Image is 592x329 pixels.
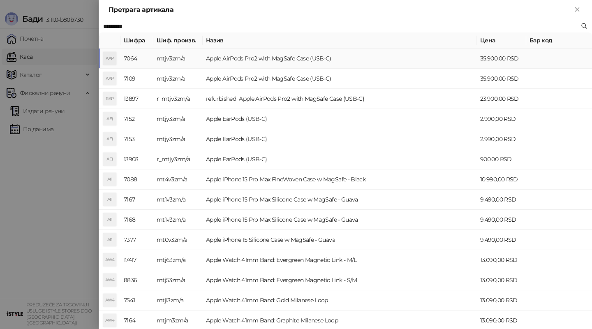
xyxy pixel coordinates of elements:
[120,109,153,129] td: 7152
[153,290,203,310] td: mtjl3zm/a
[120,230,153,250] td: 7377
[153,109,203,129] td: mtjy3zm/a
[477,169,526,190] td: 10.990,00 RSD
[120,69,153,89] td: 7109
[120,210,153,230] td: 7168
[120,89,153,109] td: 13897
[477,210,526,230] td: 9.490,00 RSD
[203,290,477,310] td: Apple Watch 41mm Band: Gold Milanese Loop
[203,250,477,270] td: Apple Watch 41mm Band: Evergreen Magnetic Link - M/L
[109,5,572,15] div: Претрага артикала
[103,273,116,287] div: AW4
[103,233,116,246] div: AI1
[203,109,477,129] td: Apple EarPods (USB-C)
[103,294,116,307] div: AW4
[120,149,153,169] td: 13903
[203,32,477,49] th: Назив
[103,92,116,105] div: RAP
[203,149,477,169] td: Apple EarPods (USB-C)
[120,290,153,310] td: 7541
[153,129,203,149] td: mtjy3zm/a
[477,290,526,310] td: 13.090,00 RSD
[203,190,477,210] td: Apple iPhone 15 Pro Max Silicone Case w MagSafe - Guava
[153,89,203,109] td: r_mtjv3zm/a
[526,32,592,49] th: Бар код
[153,190,203,210] td: mt1v3zm/a
[103,173,116,186] div: AI1
[153,69,203,89] td: mtjv3zm/a
[203,230,477,250] td: Apple iPhone 15 Silicone Case w MagSafe - Guava
[477,69,526,89] td: 35.900,00 RSD
[120,169,153,190] td: 7088
[477,230,526,250] td: 9.490,00 RSD
[477,270,526,290] td: 13.090,00 RSD
[120,190,153,210] td: 7167
[203,169,477,190] td: Apple iPhone 15 Pro Max FineWoven Case w MagSafe - Black
[203,270,477,290] td: Apple Watch 41mm Band: Evergreen Magnetic Link - S/M
[153,149,203,169] td: r_mtjy3zm/a
[103,253,116,266] div: AW4
[120,270,153,290] td: 8836
[103,153,116,166] div: AE(
[153,210,203,230] td: mt1v3zm/a
[120,32,153,49] th: Шифра
[203,69,477,89] td: Apple AirPods Pro2 with MagSafe Case (USB-C)
[120,49,153,69] td: 7064
[477,49,526,69] td: 35.900,00 RSD
[477,89,526,109] td: 23.900,00 RSD
[153,32,203,49] th: Шиф. произв.
[153,270,203,290] td: mtj53zm/a
[153,49,203,69] td: mtjv3zm/a
[203,129,477,149] td: Apple EarPods (USB-C)
[120,250,153,270] td: 17417
[477,250,526,270] td: 13.090,00 RSD
[120,129,153,149] td: 7153
[103,213,116,226] div: AI1
[477,129,526,149] td: 2.990,00 RSD
[203,89,477,109] td: refurbished_Apple AirPods Pro2 with MagSafe Case (USB-C)
[103,132,116,146] div: AE(
[103,314,116,327] div: AW4
[477,109,526,129] td: 2.990,00 RSD
[203,49,477,69] td: Apple AirPods Pro2 with MagSafe Case (USB-C)
[477,190,526,210] td: 9.490,00 RSD
[153,250,203,270] td: mtj63zm/a
[477,149,526,169] td: 900,00 RSD
[153,230,203,250] td: mt0v3zm/a
[203,210,477,230] td: Apple iPhone 15 Pro Max Silicone Case w MagSafe - Guava
[153,169,203,190] td: mt4v3zm/a
[572,5,582,15] button: Close
[103,72,116,85] div: AAP
[103,52,116,65] div: AAP
[477,32,526,49] th: Цена
[103,193,116,206] div: AI1
[103,112,116,125] div: AE(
